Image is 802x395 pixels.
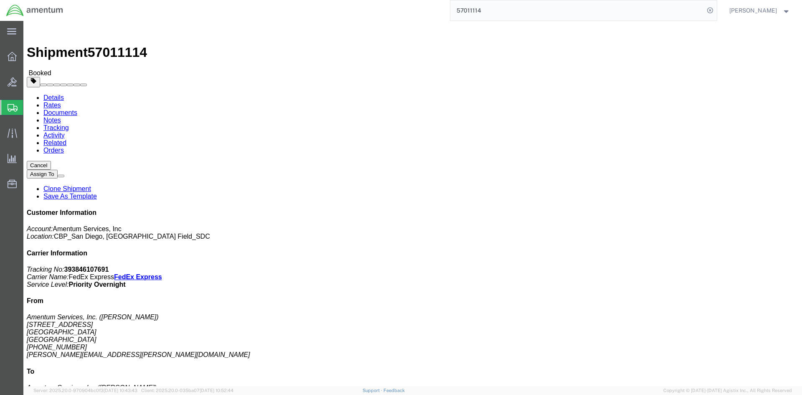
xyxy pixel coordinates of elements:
span: Client: 2025.20.0-035ba07 [141,388,233,393]
a: Support [363,388,383,393]
span: Robyn Williams [729,6,777,15]
iframe: FS Legacy Container [23,21,802,386]
img: logo [6,4,63,17]
a: Feedback [383,388,405,393]
button: [PERSON_NAME] [729,5,791,15]
span: Server: 2025.20.0-970904bc0f3 [33,388,137,393]
span: [DATE] 10:43:43 [104,388,137,393]
span: [DATE] 10:52:44 [200,388,233,393]
span: Copyright © [DATE]-[DATE] Agistix Inc., All Rights Reserved [663,387,792,394]
input: Search for shipment number, reference number [450,0,704,20]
